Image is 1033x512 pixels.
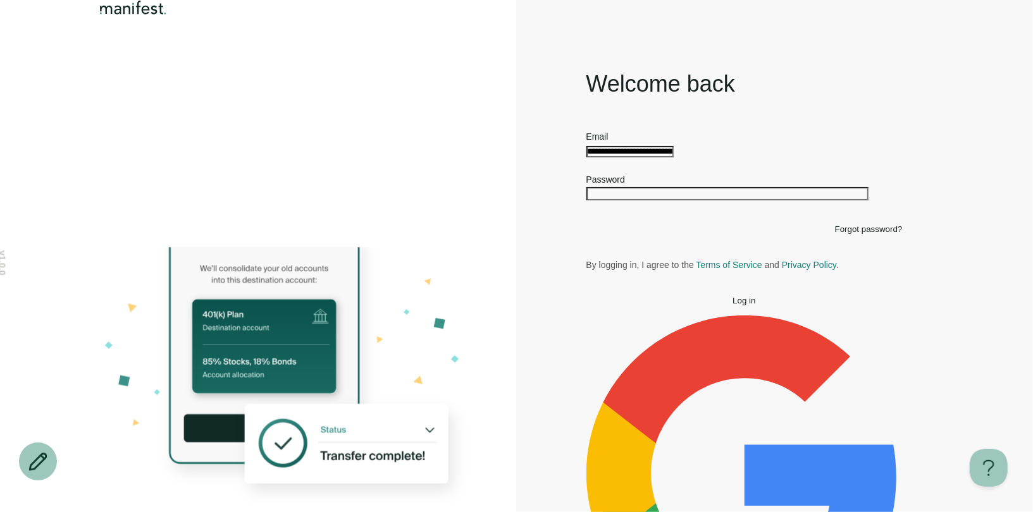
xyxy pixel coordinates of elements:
[733,296,755,305] span: Log in
[586,259,903,271] p: By logging in, I agree to the and .
[970,449,1008,487] iframe: Help Scout Beacon - Open
[586,174,625,185] label: Password
[586,131,609,142] label: Email
[835,224,903,234] button: Forgot password?
[586,69,903,99] h1: Welcome back
[586,296,903,305] button: Log in
[696,260,762,270] a: Terms of Service
[782,260,836,270] a: Privacy Policy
